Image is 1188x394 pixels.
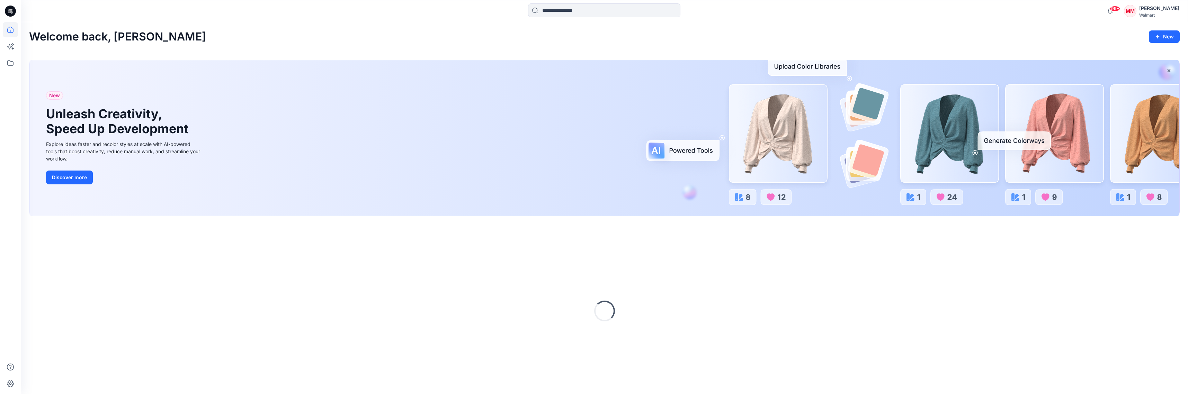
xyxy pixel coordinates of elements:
[46,171,93,184] button: Discover more
[1139,12,1179,18] div: Walmart
[29,30,206,43] h2: Welcome back, [PERSON_NAME]
[49,91,60,100] span: New
[1110,6,1120,11] span: 99+
[1139,4,1179,12] div: [PERSON_NAME]
[46,140,202,162] div: Explore ideas faster and recolor styles at scale with AI-powered tools that boost creativity, red...
[46,171,202,184] a: Discover more
[46,107,191,136] h1: Unleash Creativity, Speed Up Development
[1124,5,1136,17] div: MM
[1149,30,1180,43] button: New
